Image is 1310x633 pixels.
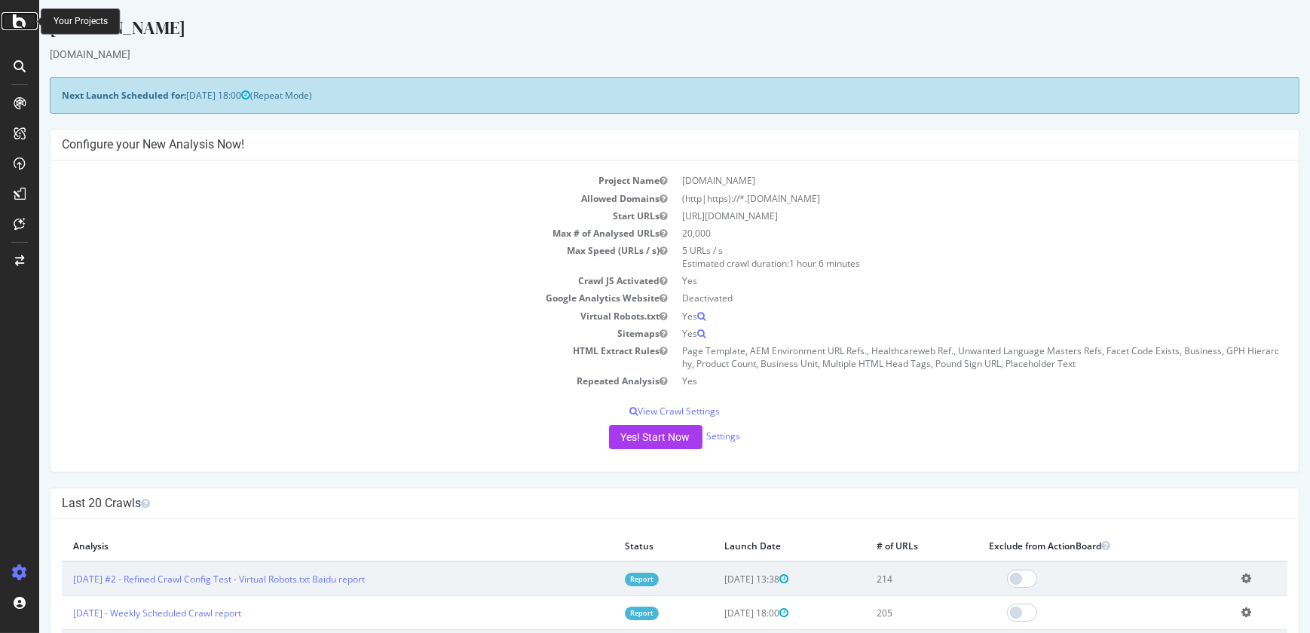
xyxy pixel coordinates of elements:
td: HTML Extract Rules [23,342,635,372]
span: [DATE] 18:00 [685,607,749,619]
a: Report [586,573,620,586]
button: Yes! Start Now [570,425,663,449]
td: Page Template, AEM Environment URL Refs., Healthcareweb Ref., Unwanted Language Masters Refs, Fac... [635,342,1248,372]
td: Google Analytics Website [23,289,635,307]
div: Your Projects [54,15,108,28]
a: [DATE] - Weekly Scheduled Crawl report [34,607,202,619]
td: Max # of Analysed URLs [23,225,635,242]
td: Deactivated [635,289,1248,307]
p: View Crawl Settings [23,405,1248,417]
td: 5 URLs / s Estimated crawl duration: [635,242,1248,272]
strong: Next Launch Scheduled for: [23,89,147,102]
td: Project Name [23,172,635,189]
a: Report [586,607,620,619]
td: Max Speed (URLs / s) [23,242,635,272]
td: 20,000 [635,225,1248,242]
td: Sitemaps [23,325,635,342]
th: Launch Date [674,531,826,561]
th: Status [574,531,674,561]
td: Yes [635,372,1248,390]
td: Repeated Analysis [23,372,635,390]
td: 214 [826,561,938,596]
td: Yes [635,272,1248,289]
td: Yes [635,307,1248,325]
td: Yes [635,325,1248,342]
div: [DOMAIN_NAME] [11,15,1260,47]
h4: Last 20 Crawls [23,496,1248,511]
td: Start URLs [23,207,635,225]
td: [URL][DOMAIN_NAME] [635,207,1248,225]
a: Settings [668,430,702,443]
span: [DATE] 18:00 [147,89,211,102]
td: (http|https)://*.[DOMAIN_NAME] [635,190,1248,207]
span: 1 hour 6 minutes [750,257,821,270]
div: (Repeat Mode) [11,77,1260,114]
td: Allowed Domains [23,190,635,207]
a: [DATE] #2 - Refined Crawl Config Test - Virtual Robots.txt Baidu report [34,573,326,586]
td: [DOMAIN_NAME] [635,172,1248,189]
th: Exclude from ActionBoard [938,531,1191,561]
h4: Configure your New Analysis Now! [23,137,1248,152]
td: Crawl JS Activated [23,272,635,289]
td: Virtual Robots.txt [23,307,635,325]
div: [DOMAIN_NAME] [11,47,1260,62]
td: 205 [826,596,938,630]
th: # of URLs [826,531,938,561]
th: Analysis [23,531,574,561]
span: [DATE] 13:38 [685,573,749,586]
